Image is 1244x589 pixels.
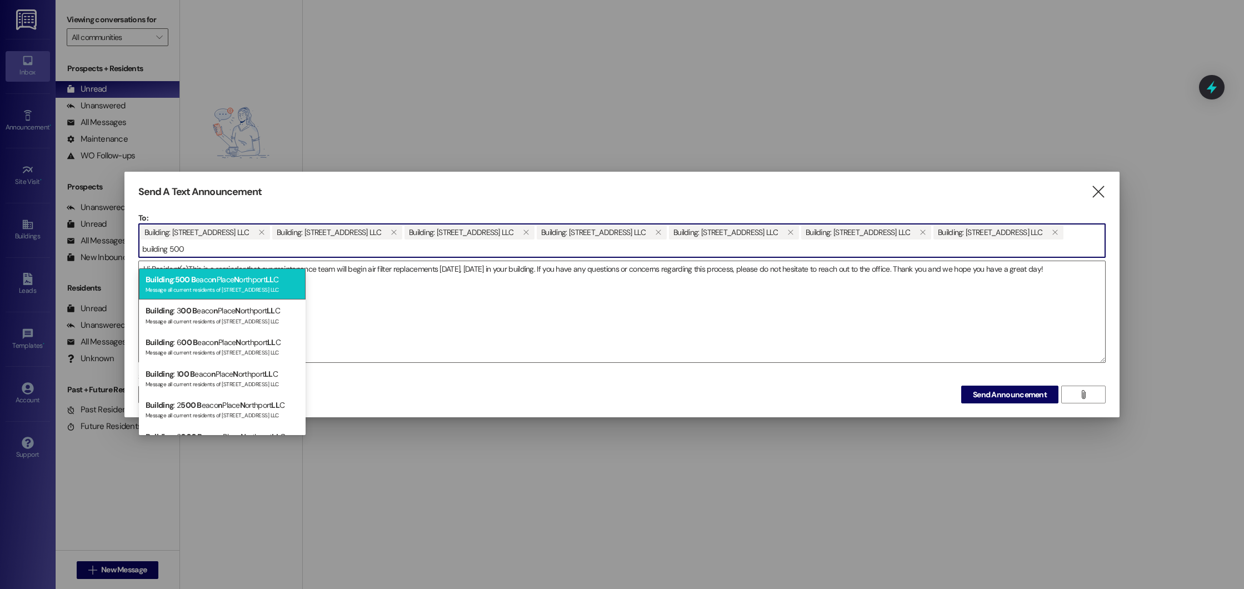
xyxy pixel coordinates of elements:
[138,212,1106,223] p: To:
[920,228,926,237] i: 
[961,386,1058,403] button: Send Announcement
[178,369,194,379] span: 00 B
[218,400,222,410] span: n
[214,337,218,347] span: n
[938,225,1042,239] span: Building: 1300 Beacon Place Northport LLC
[1091,186,1106,198] i: 
[973,389,1047,401] span: Send Announcement
[386,225,402,239] button: Building: 800 Beacon Place Northport LLC
[212,274,216,284] span: n
[264,369,273,379] span: LL
[277,225,381,239] span: Building: 800 Beacon Place Northport LLC
[271,400,279,410] span: LL
[673,225,778,239] span: Building: 1100 Beacon Place Northport LLC
[267,306,275,316] span: LL
[541,225,646,239] span: Building: 1000 Beacon Place Northport LLC
[253,225,270,239] button: Building: 700 Beacon Place Northport LLC
[211,369,216,379] span: n
[272,432,280,442] span: LL
[146,274,173,284] span: Building
[181,337,197,347] span: 00 B
[235,306,240,316] span: N
[146,369,173,379] span: Building
[787,228,793,237] i: 
[146,347,299,356] div: Message all current residents of [STREET_ADDRESS] LLC
[139,331,306,363] div: : 6 eaco Place orthport C
[267,337,276,347] span: LL
[1047,225,1063,239] button: Building: 1300 Beacon Place Northport LLC
[409,225,513,239] span: Building: 900 Beacon Place Northport LLC
[213,306,218,316] span: n
[181,306,197,316] span: 00 B
[218,432,223,442] span: n
[138,186,262,198] h3: Send A Text Announcement
[236,337,241,347] span: N
[146,378,299,388] div: Message all current residents of [STREET_ADDRESS] LLC
[240,400,245,410] span: N
[1079,390,1087,399] i: 
[391,228,397,237] i: 
[146,410,299,419] div: Message all current residents of [STREET_ADDRESS] LLC
[915,225,931,239] button: Building: 1200 Beacon Place Northport LLC
[146,316,299,325] div: Message all current residents of [STREET_ADDRESS] LLC
[655,228,661,237] i: 
[518,225,534,239] button: Building: 900 Beacon Place Northport LLC
[139,261,1105,362] textarea: Hi Resident(s),This is a reminder that our maintenance team will begin air filter replacements [D...
[139,426,306,463] div: : 2 eaco Place orthport C
[650,225,667,239] button: Building: 1000 Beacon Place Northport LLC
[139,300,306,331] div: : 3 eaco Place orthport C
[144,225,249,239] span: Building: 700 Beacon Place Northport LLC
[138,261,1106,363] div: Hi Resident(s),This is a reminder that our maintenance team will begin air filter replacements [D...
[241,432,246,442] span: N
[139,394,306,426] div: : 2 eaco Place orthport C
[1052,228,1058,237] i: 
[146,432,173,442] span: Building
[139,363,306,395] div: : 1 eaco Place orthport C
[266,274,274,284] span: LL
[146,284,299,293] div: Message all current residents of [STREET_ADDRESS] LLC
[139,241,1105,257] input: Type to select the units, buildings, or communities you want to message. (e.g. 'Unit 1A', 'Buildi...
[181,432,202,442] span: 000 B
[258,228,264,237] i: 
[782,225,799,239] button: Building: 1100 Beacon Place Northport LLC
[146,400,173,410] span: Building
[234,274,239,284] span: N
[139,268,306,300] div: : eaco Place orthport C
[146,337,173,347] span: Building
[146,306,173,316] span: Building
[181,400,202,410] span: 500 B
[523,228,529,237] i: 
[806,225,910,239] span: Building: 1200 Beacon Place Northport LLC
[175,274,196,284] span: 500 B
[233,369,238,379] span: N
